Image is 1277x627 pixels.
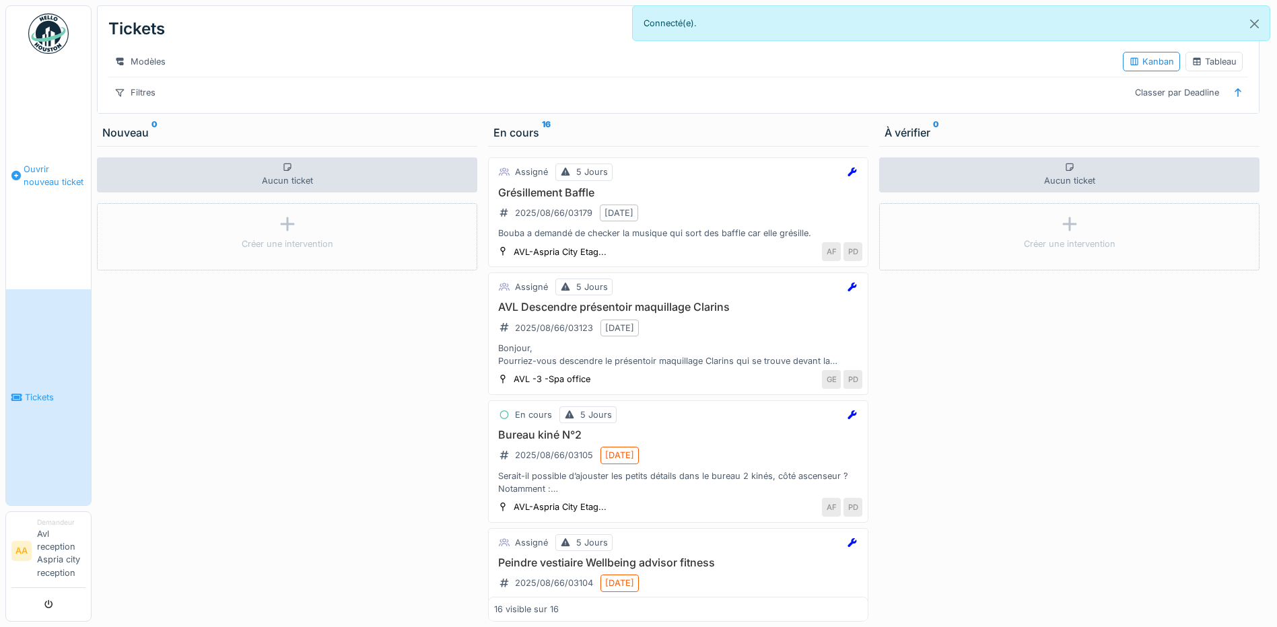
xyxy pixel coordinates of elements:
div: Tableau [1192,55,1237,68]
div: PD [843,370,862,389]
sup: 0 [151,124,158,141]
div: En cours [515,408,552,421]
div: [DATE] [605,577,634,589]
div: Créer une intervention [242,237,333,250]
div: 2025/08/66/03179 [515,207,592,219]
a: Tickets [6,289,91,505]
li: Avl reception Aspria city reception [37,517,85,585]
div: AF [822,498,841,517]
div: 2025/08/66/03105 [515,449,593,462]
div: Modèles [108,52,172,71]
h3: Peindre vestiaire Wellbeing advisor fitness [494,556,862,569]
div: Classer par Deadline [1129,83,1225,102]
div: Créer une intervention [1024,237,1115,250]
button: Close [1239,6,1270,42]
sup: 16 [542,124,551,141]
a: Ouvrir nouveau ticket [6,61,91,289]
div: 5 Jours [580,408,612,421]
div: Assigné [515,281,548,293]
div: 16 visible sur 16 [494,603,559,616]
div: Connecté(e). [632,5,1271,41]
li: AA [11,541,32,561]
img: Badge_color-CXgf-gQk.svg [28,13,69,54]
div: Kanban [1129,55,1174,68]
div: [DATE] [605,449,634,462]
div: Aucun ticket [879,157,1259,192]
div: À vérifier [885,124,1254,141]
div: Demandeur [37,517,85,527]
div: Assigné [515,165,548,178]
a: AA DemandeurAvl reception Aspria city reception [11,517,85,588]
div: Nouveau [102,124,472,141]
div: Tickets [108,11,165,46]
div: 2025/08/66/03104 [515,577,593,589]
div: 5 Jours [576,281,608,293]
span: Ouvrir nouveau ticket [24,163,85,188]
div: AVL-Aspria City Etag... [514,501,607,513]
div: AVL-Aspria City Etag... [514,246,607,258]
div: Assigné [515,536,548,549]
div: 5 Jours [576,165,608,178]
div: 2025/08/66/03123 [515,322,593,334]
div: PD [843,498,862,517]
h3: Grésillement Baffle [494,186,862,199]
div: PD [843,242,862,261]
div: Bonjour, Pourriez-vous descendre le présentoir maquillage Clarins qui se trouve devant la récepti... [494,342,862,367]
div: AF [822,242,841,261]
h3: Bureau kiné N°2 [494,429,862,441]
div: [DATE] [605,207,633,219]
div: Bouba a demandé de checker la musique qui sort des baffle car elle grésille. [494,227,862,239]
div: Aucun ticket [97,157,477,192]
div: [DATE] [605,322,634,334]
sup: 0 [933,124,939,141]
div: GE [822,370,841,389]
div: AVL -3 -Spa office [514,373,590,385]
div: Serait-il possible d’ajouster les petits détails dans le bureau 2 kinés, côté ascenseur ? Notamme... [494,470,862,495]
span: Tickets [25,391,85,404]
div: En cours [493,124,863,141]
h3: AVL Descendre présentoir maquillage Clarins [494,301,862,313]
div: 5 Jours [576,536,608,549]
div: Filtres [108,83,162,102]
